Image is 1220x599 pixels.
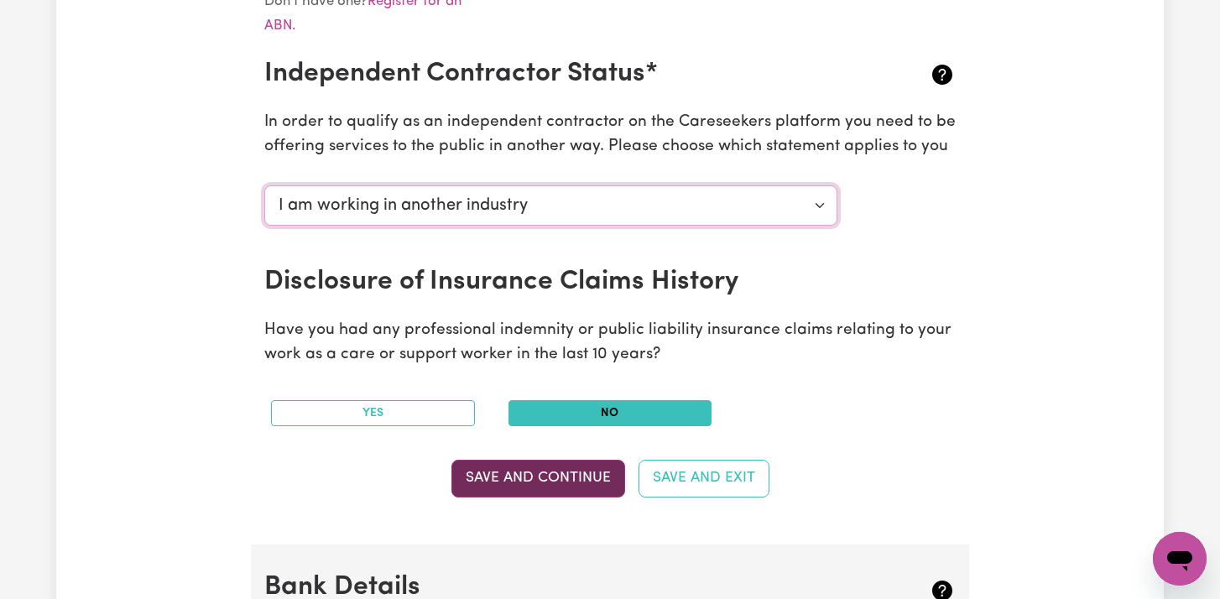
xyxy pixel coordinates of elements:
[264,58,841,90] h2: Independent Contractor Status*
[508,400,712,426] button: No
[264,111,956,159] p: In order to qualify as an independent contractor on the Careseekers platform you need to be offer...
[451,460,625,497] button: Save and Continue
[1153,532,1207,586] iframe: Button to launch messaging window, conversation in progress
[271,400,475,426] button: Yes
[264,319,956,367] p: Have you had any professional indemnity or public liability insurance claims relating to your wor...
[639,460,769,497] button: Save and Exit
[264,266,841,298] h2: Disclosure of Insurance Claims History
